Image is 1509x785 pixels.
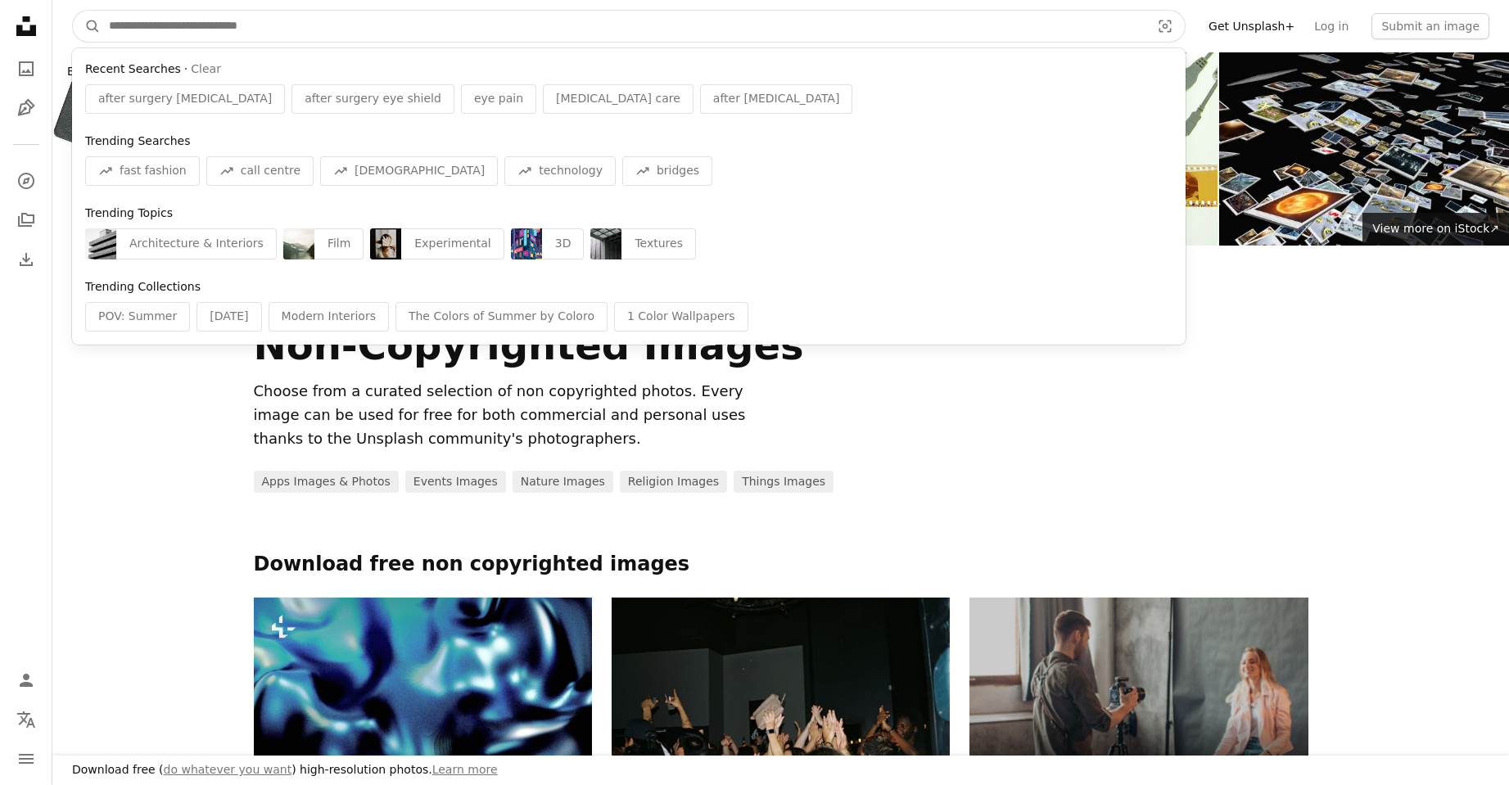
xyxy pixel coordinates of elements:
[511,228,542,259] img: premium_vector-1739360193640-746e8cbc3d2a
[67,65,269,78] span: Browse premium images on iStock |
[85,61,1172,78] div: ·
[10,92,43,124] a: Illustrations
[10,52,43,85] a: Photos
[614,302,748,332] div: 1 Color Wallpapers
[1371,13,1489,39] button: Submit an image
[10,742,43,775] button: Menu
[657,163,699,179] span: bridges
[283,228,314,259] img: photo-1691055712387-28587d0e7088
[395,302,608,332] div: The Colors of Summer by Coloro
[120,163,187,179] span: fast fashion
[1372,222,1499,235] span: View more on iStock ↗
[432,763,498,776] a: Learn more
[1304,13,1358,39] a: Log in
[52,52,342,246] img: Mixed slides on lightbox - summer scenes
[85,206,173,219] span: Trending Topics
[513,471,613,494] a: Nature Images
[85,302,190,332] div: POV: Summer
[191,61,221,78] button: Clear
[10,204,43,237] a: Collections
[556,91,680,107] span: [MEDICAL_DATA] care
[67,65,463,78] span: 20% off at [GEOGRAPHIC_DATA] ↗
[1199,13,1304,39] a: Get Unsplash+
[1145,11,1185,42] button: Visual search
[164,763,292,776] a: do whatever you want
[72,762,498,778] h3: Download free ( ) high-resolution photos.
[474,91,523,107] span: eye pain
[98,91,272,107] span: after surgery [MEDICAL_DATA]
[254,703,592,718] a: Abstract, silvery blue fluid.
[10,10,43,46] a: Home — Unsplash
[85,134,190,147] span: Trending Searches
[305,91,441,107] span: after surgery eye shield
[116,228,277,259] div: Architecture & Interiors
[254,380,771,450] div: Choose from a curated selection of non copyrighted photos. Every image can be used for free for b...
[254,324,951,367] h1: Non-Copyrighted Images
[621,228,696,259] div: Textures
[85,280,201,293] span: Trending Collections
[72,10,1186,43] form: Find visuals sitewide
[1219,52,1509,246] img: Photo image sheets falling down. 3D rendering
[52,52,477,92] a: Browse premium images on iStock|20% off at [GEOGRAPHIC_DATA]↗
[73,11,101,42] button: Search Unsplash
[355,163,485,179] span: [DEMOGRAPHIC_DATA]
[254,471,399,494] a: Apps Images & Photos
[539,163,603,179] span: technology
[241,163,300,179] span: call centre
[542,228,585,259] div: 3D
[1362,213,1509,246] a: View more on iStock↗
[10,664,43,697] a: Log in / Sign up
[401,228,504,259] div: Experimental
[197,302,261,332] div: [DATE]
[405,471,506,494] a: Events Images
[314,228,364,259] div: Film
[10,243,43,276] a: Download History
[10,165,43,197] a: Explore
[85,61,181,78] span: Recent Searches
[620,471,727,494] a: Religion Images
[269,302,389,332] div: Modern Interiors
[85,228,116,259] img: premium_photo-1733054181243-d908a10d666e
[590,228,621,259] img: premium_photo-1733356197291-e57f3bd1d388
[370,228,401,259] img: premium_photo-1756137116378-ac4e7baeabdf
[10,703,43,736] button: Language
[612,706,950,721] a: a group of people standing around each other with their hands in the air
[713,91,840,107] span: after [MEDICAL_DATA]
[734,471,834,494] a: Things Images
[254,552,1308,578] h2: Download free non copyrighted images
